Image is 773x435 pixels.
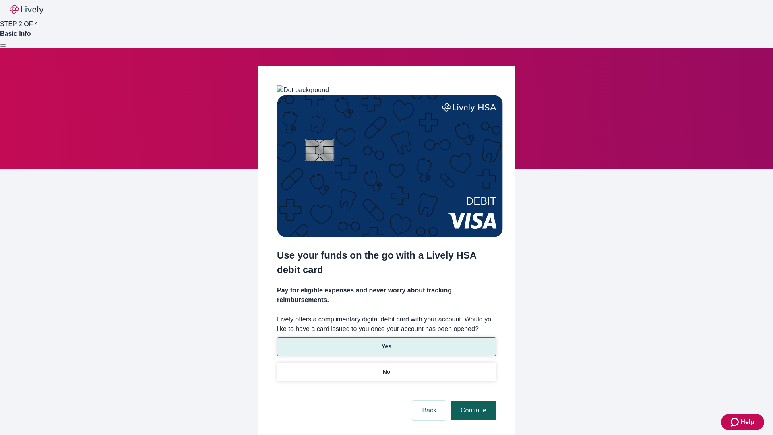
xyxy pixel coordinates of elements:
[277,362,496,381] button: No
[731,417,740,427] svg: Zendesk support icon
[451,401,496,420] button: Continue
[277,248,496,277] h2: Use your funds on the go with a Lively HSA debit card
[277,95,503,237] img: Debit card
[277,315,496,334] label: Lively offers a complimentary digital debit card with your account. Would you like to have a card...
[383,368,391,376] p: No
[10,5,43,14] img: Lively
[740,417,754,427] span: Help
[382,342,391,351] p: Yes
[277,286,496,305] h4: Pay for eligible expenses and never worry about tracking reimbursements.
[277,85,329,95] img: Dot background
[721,414,764,430] button: Zendesk support iconHelp
[412,401,446,420] button: Back
[277,337,496,356] button: Yes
